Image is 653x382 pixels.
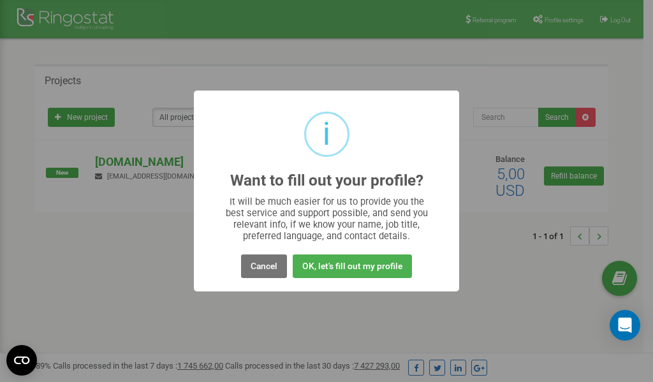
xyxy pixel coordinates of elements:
div: Open Intercom Messenger [610,310,640,341]
h2: Want to fill out your profile? [230,172,423,189]
button: Open CMP widget [6,345,37,376]
button: Cancel [241,254,287,278]
button: OK, let's fill out my profile [293,254,412,278]
div: i [323,114,330,155]
div: It will be much easier for us to provide you the best service and support possible, and send you ... [219,196,434,242]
